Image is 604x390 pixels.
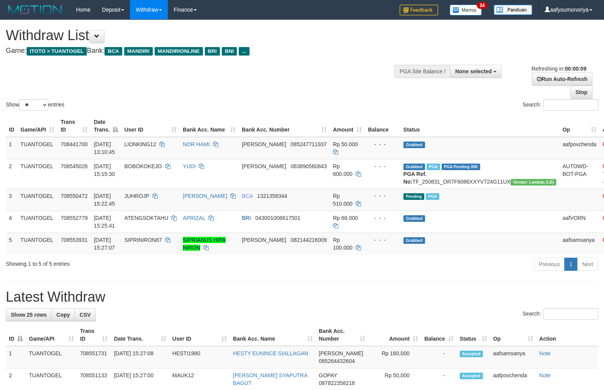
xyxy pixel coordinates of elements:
[239,115,330,137] th: Bank Acc. Number: activate to sort column ascending
[333,163,353,177] span: Rp 600.000
[6,137,17,159] td: 1
[61,215,88,221] span: 708552779
[291,237,327,243] span: Copy 082144216009 to clipboard
[242,193,253,199] span: BCA
[291,141,327,147] span: Copy 085247711937 to clipboard
[17,159,57,189] td: TUANTOGEL
[233,350,308,356] a: HESTY EUNINCE SIALLAGAN
[368,140,397,148] div: - - -
[124,237,162,243] span: SIPRINIRON87
[17,233,57,255] td: TUANTOGEL
[17,211,57,233] td: TUANTOGEL
[242,237,286,243] span: [PERSON_NAME]
[6,308,52,321] a: Show 25 rows
[111,324,169,346] th: Date Trans.: activate to sort column ascending
[183,237,226,251] a: SIPRIANUS HIPA NIRON
[490,346,537,368] td: aafsamsanya
[6,257,246,268] div: Showing 1 to 5 of 5 entries
[365,115,400,137] th: Balance
[121,115,180,137] th: User ID: activate to sort column ascending
[539,372,551,378] a: Note
[6,4,64,15] img: MOTION_logo.png
[559,115,599,137] th: Op: activate to sort column ascending
[6,47,395,55] h4: Game: Bank:
[291,163,327,169] span: Copy 083890560843 to clipboard
[460,351,483,357] span: Accepted
[539,350,551,356] a: Note
[124,193,149,199] span: JUHROJP
[330,115,365,137] th: Amount: activate to sort column ascending
[333,141,358,147] span: Rp 50.000
[523,308,598,320] label: Search:
[77,324,111,346] th: Trans ID: activate to sort column ascending
[230,324,315,346] th: Bank Acc. Name: activate to sort column ascending
[6,289,598,305] h1: Latest Withdraw
[242,163,286,169] span: [PERSON_NAME]
[403,164,425,170] span: Grabbed
[490,324,537,346] th: Op: activate to sort column ascending
[11,312,47,318] span: Show 25 rows
[368,346,421,368] td: Rp 160,000
[450,5,482,15] img: Button%20Memo.svg
[61,141,88,147] span: 708441700
[94,215,115,229] span: [DATE] 15:25:41
[494,5,532,15] img: panduan.png
[183,215,205,221] a: APRIZAL
[6,189,17,211] td: 3
[427,164,440,170] span: Marked by aafzefaya
[570,86,592,99] a: Stop
[400,5,438,15] img: Feedback.jpg
[319,372,337,378] span: GOPAY
[61,163,88,169] span: 708545026
[442,164,480,170] span: PGA Pending
[511,179,557,186] span: Vendor URL: https://dashboard.q2checkout.com/secure
[239,47,249,56] span: ...
[61,237,88,243] span: 708553931
[6,28,395,43] h1: Withdraw List
[61,193,88,199] span: 708550472
[26,324,77,346] th: Game/API: activate to sort column ascending
[457,324,490,346] th: Status: activate to sort column ascending
[94,163,115,177] span: [DATE] 15:15:30
[257,193,287,199] span: Copy 1321358344 to clipboard
[222,47,237,56] span: BNI
[79,312,91,318] span: CSV
[400,115,560,137] th: Status
[91,115,121,137] th: Date Trans.: activate to sort column descending
[450,65,501,78] button: None selected
[105,47,122,56] span: BCA
[368,162,397,170] div: - - -
[536,324,598,346] th: Action
[27,47,87,56] span: ITOTO > TUANTOGEL
[368,324,421,346] th: Amount: activate to sort column ascending
[124,163,162,169] span: BOBOKOKEJO
[124,141,156,147] span: LIONKING12
[559,137,599,159] td: aafpovchenda
[403,193,424,200] span: Pending
[6,115,17,137] th: ID
[532,73,592,86] a: Run Auto-Refresh
[368,236,397,244] div: - - -
[319,350,363,356] span: [PERSON_NAME]
[169,324,230,346] th: User ID: activate to sort column ascending
[6,233,17,255] td: 5
[6,324,26,346] th: ID: activate to sort column descending
[242,215,251,221] span: BRI
[534,258,565,271] a: Previous
[17,137,57,159] td: TUANTOGEL
[333,237,353,251] span: Rp 100.000
[368,192,397,200] div: - - -
[577,258,598,271] a: Next
[460,373,483,379] span: Accepted
[403,171,427,185] b: PGA Ref. No:
[17,115,57,137] th: Game/API: activate to sort column ascending
[6,99,64,111] label: Show entries
[559,233,599,255] td: aafsamsanya
[455,68,492,74] span: None selected
[333,215,358,221] span: Rp 68.000
[56,312,70,318] span: Copy
[94,141,115,155] span: [DATE] 13:10:45
[319,380,355,386] span: Copy 087822358218 to clipboard
[111,346,169,368] td: [DATE] 15:27:08
[395,65,450,78] div: PGA Site Balance /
